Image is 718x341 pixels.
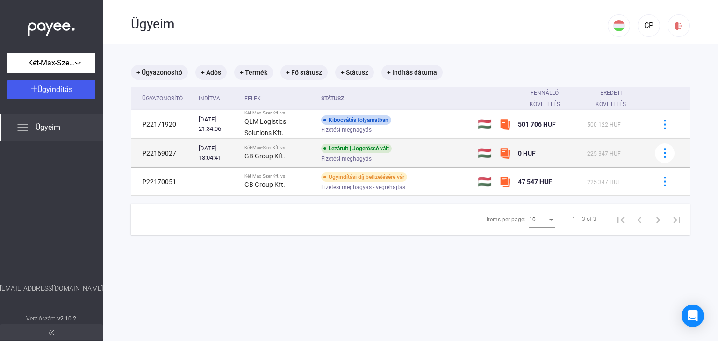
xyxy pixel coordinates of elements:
[321,153,372,164] span: Fizetési meghagyás
[244,118,286,136] strong: QLM Logistics Solutions Kft.
[317,87,474,110] th: Státusz
[244,181,285,188] strong: GB Group Kft.
[199,93,220,104] div: Indítva
[244,93,314,104] div: Felek
[7,53,95,73] button: Két-Max-Szer Kft.
[131,139,195,167] td: P22169027
[321,124,372,135] span: Fizetési meghagyás
[608,14,630,37] button: HU
[668,14,690,37] button: logout-red
[335,65,374,80] mat-chip: + Státusz
[587,179,621,185] span: 225 347 HUF
[518,178,552,185] span: 47 547 HUF
[7,80,95,99] button: Ügyindítás
[57,315,77,322] strong: v2.10.2
[499,119,510,130] img: szamlazzhu-mini
[199,115,237,134] div: [DATE] 21:34:06
[611,210,630,228] button: First page
[630,210,649,228] button: Previous page
[638,14,660,37] button: CP
[587,150,621,157] span: 225 347 HUF
[518,149,536,157] span: 0 HUF
[244,110,314,116] div: Két-Max-Szer Kft. vs
[31,85,37,92] img: plus-white.svg
[518,87,579,110] div: Fennálló követelés
[518,87,571,110] div: Fennálló követelés
[655,114,675,134] button: more-blue
[529,213,555,225] mat-select: Items per page:
[518,121,556,128] span: 501 706 HUF
[244,145,314,150] div: Két-Max-Szer Kft. vs
[142,93,191,104] div: Ügyazonosító
[613,20,625,31] img: HU
[195,65,227,80] mat-chip: + Adós
[36,122,60,133] span: Ügyeim
[587,87,643,110] div: Eredeti követelés
[668,210,686,228] button: Last page
[474,139,495,167] td: 🇭🇺
[37,85,72,94] span: Ügyindítás
[660,120,670,129] img: more-blue
[572,213,596,225] div: 1 – 3 of 3
[321,172,407,182] div: Ügyindítási díj befizetésére vár
[131,16,608,32] div: Ügyeim
[499,148,510,159] img: szamlazzhu-mini
[199,93,237,104] div: Indítva
[321,144,392,153] div: Lezárult | Jogerőssé vált
[474,168,495,196] td: 🇭🇺
[529,216,536,223] span: 10
[199,144,237,163] div: [DATE] 13:04:41
[244,173,314,179] div: Két-Max-Szer Kft. vs
[17,122,28,133] img: list.svg
[280,65,328,80] mat-chip: + Fő státusz
[660,177,670,186] img: more-blue
[321,115,391,125] div: Kibocsátás folyamatban
[641,20,657,31] div: CP
[131,110,195,139] td: P22171920
[499,176,510,187] img: szamlazzhu-mini
[682,305,704,327] div: Open Intercom Messenger
[381,65,443,80] mat-chip: + Indítás dátuma
[28,57,75,69] span: Két-Max-Szer Kft.
[234,65,273,80] mat-chip: + Termék
[655,143,675,163] button: more-blue
[244,93,261,104] div: Felek
[28,17,75,36] img: white-payee-white-dot.svg
[142,93,183,104] div: Ügyazonosító
[587,87,635,110] div: Eredeti követelés
[660,148,670,158] img: more-blue
[674,21,684,31] img: logout-red
[587,121,621,128] span: 500 122 HUF
[474,110,495,139] td: 🇭🇺
[49,330,54,335] img: arrow-double-left-grey.svg
[131,65,188,80] mat-chip: + Ügyazonosító
[321,182,405,193] span: Fizetési meghagyás - végrehajtás
[655,172,675,192] button: more-blue
[244,152,285,160] strong: GB Group Kft.
[131,168,195,196] td: P22170051
[649,210,668,228] button: Next page
[487,214,525,225] div: Items per page:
